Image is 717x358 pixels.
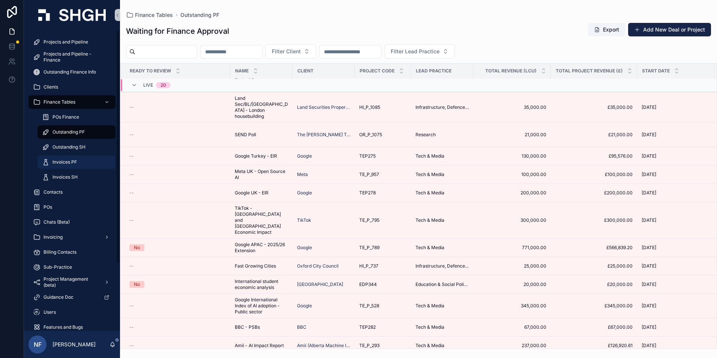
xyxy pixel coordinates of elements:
[478,324,546,330] a: 67,000.00
[555,245,633,251] span: £566,839.20
[135,11,173,19] span: Finance Tables
[43,324,83,330] span: Features and Bugs
[129,104,226,110] a: --
[415,217,444,223] span: Tech & Media
[415,245,444,251] span: Tech & Media
[359,171,406,177] a: TE_P_957
[43,51,108,63] span: Projects and Pipeline - Finance
[43,204,52,210] span: POs
[642,217,656,223] span: [DATE]
[555,132,633,138] span: £21,000.00
[359,153,406,159] a: TEP275
[129,324,226,330] a: --
[37,170,115,184] a: Invoices SH
[555,324,633,330] span: £67,000.00
[359,132,406,138] a: OR_P_1075
[391,48,439,55] span: Filter Lead Practice
[478,190,546,196] a: 200,000.00
[478,217,546,223] span: 300,000.00
[359,303,406,309] a: TE_P_528
[129,244,226,251] a: No
[297,303,312,309] a: Google
[415,343,469,349] a: Tech & Media
[556,68,623,74] span: Total Project Revenue (£)
[235,324,260,330] span: BBC - PSBs
[642,281,656,287] span: [DATE]
[359,281,406,287] a: EDP344
[28,290,115,304] a: Guidance Doc
[43,189,63,195] span: Contacts
[297,324,306,330] span: BBC
[297,281,343,287] span: [GEOGRAPHIC_DATA]
[297,171,308,177] a: Meta
[129,303,134,309] span: --
[642,68,670,74] span: Start Date
[129,324,134,330] span: --
[415,343,444,349] span: Tech & Media
[359,343,379,349] span: TE_P_293
[297,171,350,177] a: Meta
[555,343,633,349] a: £126,920.61
[28,95,115,109] a: Finance Tables
[359,324,376,330] span: TEP282
[28,200,115,214] a: POs
[129,190,226,196] a: --
[642,104,710,110] a: [DATE]
[235,297,288,315] a: Google International Index of AI adoption - Public sector
[28,215,115,229] a: Chats (Beta)
[415,171,469,177] a: Tech & Media
[415,217,469,223] a: Tech & Media
[28,185,115,199] a: Contacts
[297,263,339,269] a: Oxford City Council
[359,343,406,349] a: TE_P_293
[129,153,134,159] span: --
[485,68,537,74] span: Total Revenue (LCU)
[129,190,134,196] span: --
[235,68,249,74] span: Name
[642,217,710,223] a: [DATE]
[235,95,288,119] a: Land Sec/BL/[GEOGRAPHIC_DATA] - London housebuilding
[130,68,171,74] span: Ready to Review
[642,303,656,309] span: [DATE]
[642,171,656,177] span: [DATE]
[28,230,115,244] a: Invoicing
[235,190,288,196] a: Google UK - EIR
[359,263,378,269] span: HI_P_737
[37,140,115,154] a: Outstanding SH
[43,276,98,288] span: Project Management (beta)
[129,171,134,177] span: --
[555,281,633,287] a: £20,000.00
[297,68,313,74] span: Client
[642,324,710,330] a: [DATE]
[235,190,268,196] span: Google UK - EIR
[235,168,288,181] a: Meta UK - Open Source AI
[297,343,350,349] a: Amii (Alberta Machine Intelligence Institute)
[129,281,226,288] a: No
[297,104,350,110] a: Land Securities Properties Ltd
[129,132,226,138] a: --
[28,80,115,94] a: Clients
[28,320,115,334] a: Features and Bugs
[129,217,226,223] a: --
[478,245,546,251] a: 771,000.00
[235,263,276,269] span: Fast Growing Cities
[478,171,546,177] a: 100,000.00
[235,343,288,349] a: Amii - AI Impact Report
[297,153,350,159] a: Google
[642,171,710,177] a: [DATE]
[642,190,656,196] span: [DATE]
[642,132,656,138] span: [DATE]
[555,104,633,110] a: £35,000.00
[43,309,56,315] span: Users
[588,23,625,36] button: Export
[415,104,469,110] a: Infrastructure, Defence, Industrial, Transport
[478,104,546,110] span: 35,000.00
[180,11,219,19] a: Outstanding PF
